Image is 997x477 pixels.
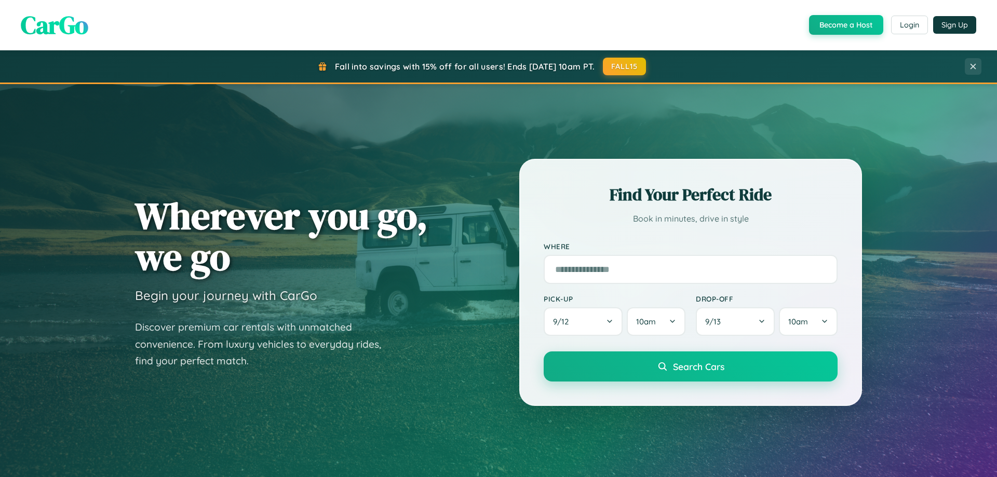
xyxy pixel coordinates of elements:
[788,317,808,326] span: 10am
[603,58,646,75] button: FALL15
[891,16,928,34] button: Login
[636,317,656,326] span: 10am
[779,307,838,336] button: 10am
[135,195,428,277] h1: Wherever you go, we go
[809,15,883,35] button: Become a Host
[544,183,838,206] h2: Find Your Perfect Ride
[673,361,724,372] span: Search Cars
[544,351,838,381] button: Search Cars
[627,307,685,336] button: 10am
[696,294,838,303] label: Drop-off
[544,294,685,303] label: Pick-up
[135,288,317,303] h3: Begin your journey with CarGo
[135,319,395,370] p: Discover premium car rentals with unmatched convenience. From luxury vehicles to everyday rides, ...
[544,307,623,336] button: 9/12
[553,317,574,326] span: 9 / 12
[933,16,976,34] button: Sign Up
[335,61,595,72] span: Fall into savings with 15% off for all users! Ends [DATE] 10am PT.
[705,317,726,326] span: 9 / 13
[21,8,88,42] span: CarGo
[696,307,775,336] button: 9/13
[544,242,838,251] label: Where
[544,211,838,226] p: Book in minutes, drive in style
